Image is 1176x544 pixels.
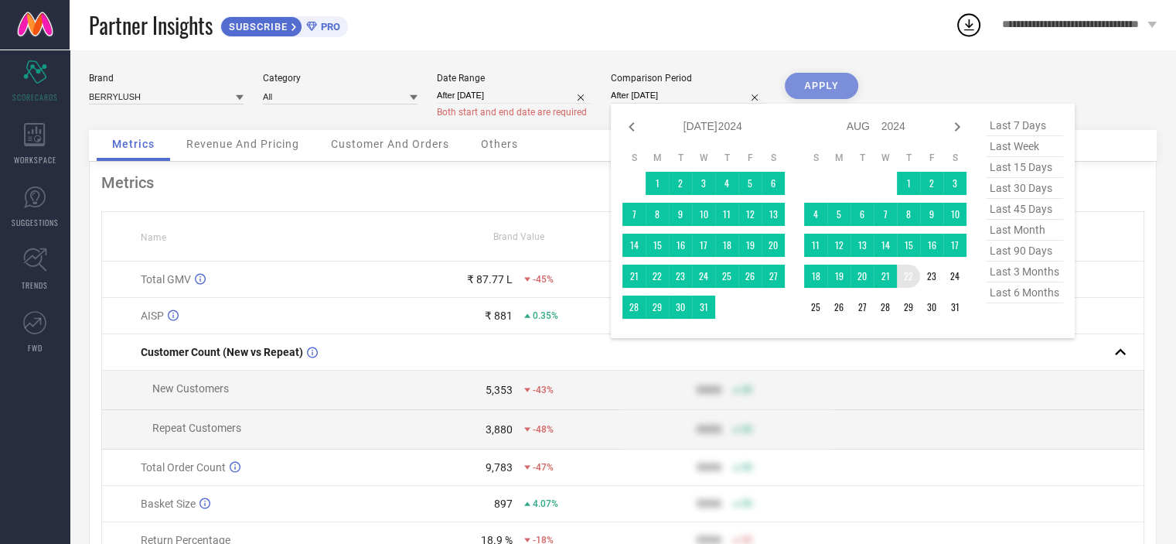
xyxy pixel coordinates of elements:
td: Wed Aug 14 2024 [874,234,897,257]
td: Mon Jul 01 2024 [646,172,669,195]
input: Select comparison period [611,87,765,104]
td: Sat Aug 03 2024 [943,172,966,195]
th: Saturday [762,152,785,164]
div: ₹ 87.77 L [467,273,513,286]
th: Thursday [715,152,738,164]
span: TRENDS [22,279,48,291]
span: -43% [533,385,554,395]
div: Category [263,73,418,84]
div: 3,880 [486,423,513,436]
td: Thu Aug 15 2024 [897,234,920,257]
td: Tue Aug 06 2024 [850,203,874,226]
td: Fri Jul 26 2024 [738,265,762,288]
td: Tue Aug 13 2024 [850,234,874,257]
span: last 3 months [986,262,1063,282]
span: 50 [741,385,752,395]
td: Mon Jul 15 2024 [646,234,669,257]
span: WORKSPACE [14,154,56,166]
span: last week [986,136,1063,157]
span: Both start and end date are required [437,107,587,118]
td: Sun Jul 14 2024 [622,234,646,257]
span: last 90 days [986,241,1063,262]
td: Sat Aug 24 2024 [943,265,966,288]
td: Wed Jul 17 2024 [692,234,715,257]
td: Sun Aug 25 2024 [804,296,827,319]
div: 9,783 [486,461,513,474]
div: ₹ 881 [485,310,513,322]
th: Wednesday [692,152,715,164]
div: Comparison Period [611,73,765,84]
th: Tuesday [669,152,692,164]
span: Basket Size [141,498,196,510]
td: Wed Aug 28 2024 [874,296,897,319]
td: Sun Jul 28 2024 [622,296,646,319]
td: Sun Aug 11 2024 [804,234,827,257]
div: Open download list [955,11,983,39]
span: SCORECARDS [12,91,58,103]
th: Sunday [804,152,827,164]
td: Mon Jul 22 2024 [646,265,669,288]
span: Metrics [112,138,155,150]
td: Mon Aug 19 2024 [827,265,850,288]
td: Fri Jul 19 2024 [738,234,762,257]
span: Customer And Orders [331,138,449,150]
td: Sat Aug 17 2024 [943,234,966,257]
td: Sun Jul 21 2024 [622,265,646,288]
td: Wed Aug 21 2024 [874,265,897,288]
td: Wed Jul 31 2024 [692,296,715,319]
td: Thu Aug 29 2024 [897,296,920,319]
td: Tue Jul 23 2024 [669,265,692,288]
span: Others [481,138,518,150]
th: Friday [738,152,762,164]
div: 9999 [697,461,721,474]
div: Metrics [101,173,1144,192]
div: 9999 [697,498,721,510]
td: Tue Jul 16 2024 [669,234,692,257]
td: Sat Jul 13 2024 [762,203,785,226]
span: Total GMV [141,273,191,286]
td: Tue Aug 20 2024 [850,265,874,288]
td: Wed Jul 10 2024 [692,203,715,226]
div: 5,353 [486,384,513,396]
span: 50 [741,462,752,473]
td: Mon Aug 12 2024 [827,234,850,257]
span: FWD [28,342,43,354]
td: Fri Aug 09 2024 [920,203,943,226]
td: Fri Aug 02 2024 [920,172,943,195]
td: Wed Jul 24 2024 [692,265,715,288]
span: last 30 days [986,178,1063,199]
span: last 7 days [986,115,1063,136]
td: Tue Jul 09 2024 [669,203,692,226]
div: Date Range [437,73,591,84]
td: Fri Aug 30 2024 [920,296,943,319]
td: Thu Jul 11 2024 [715,203,738,226]
th: Saturday [943,152,966,164]
td: Fri Aug 23 2024 [920,265,943,288]
span: 0.35% [533,310,558,321]
th: Friday [920,152,943,164]
td: Fri Aug 16 2024 [920,234,943,257]
td: Tue Jul 02 2024 [669,172,692,195]
td: Fri Jul 12 2024 [738,203,762,226]
span: SUBSCRIBE [221,21,291,33]
span: 4.07% [533,498,558,509]
span: -47% [533,462,554,473]
th: Thursday [897,152,920,164]
td: Wed Aug 07 2024 [874,203,897,226]
a: SUBSCRIBEPRO [220,12,348,37]
span: last 6 months [986,282,1063,303]
td: Sat Jul 27 2024 [762,265,785,288]
span: last 15 days [986,157,1063,178]
td: Thu Aug 22 2024 [897,265,920,288]
td: Wed Jul 03 2024 [692,172,715,195]
td: Thu Jul 18 2024 [715,234,738,257]
div: Brand [89,73,244,84]
td: Sat Aug 31 2024 [943,296,966,319]
td: Sun Jul 07 2024 [622,203,646,226]
td: Sun Aug 04 2024 [804,203,827,226]
td: Thu Aug 01 2024 [897,172,920,195]
th: Tuesday [850,152,874,164]
div: Next month [948,118,966,136]
span: Total Order Count [141,461,226,474]
div: 9999 [697,423,721,436]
